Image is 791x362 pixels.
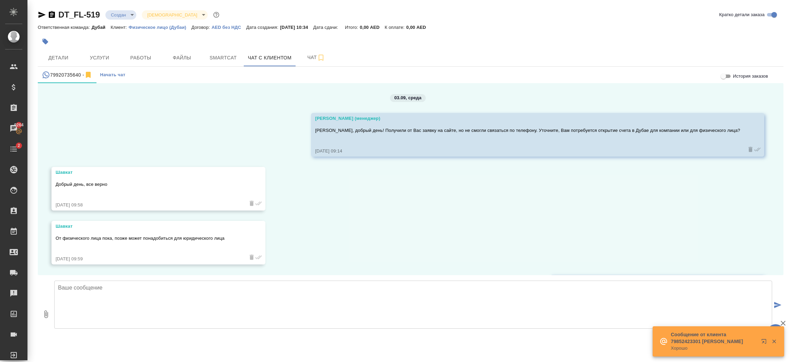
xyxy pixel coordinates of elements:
p: Дубай [92,25,111,30]
p: [DATE] 10:34 [280,25,313,30]
p: К оплате: [385,25,406,30]
span: Услуги [83,54,116,62]
svg: Отписаться [84,71,92,79]
p: 0,00 AED [406,25,431,30]
div: [DATE] 09:59 [56,256,241,262]
p: Физическое лицо (Дубаи) [129,25,192,30]
p: AED без НДС [211,25,246,30]
a: 2 [2,140,26,158]
button: Открыть в новой вкладке [757,335,773,351]
span: Чат [300,53,333,62]
span: История заказов [733,73,768,80]
span: Smartcat [207,54,240,62]
button: Скопировать ссылку для ЯМессенджера [38,11,46,19]
p: Добрый день, все верно [56,181,241,188]
svg: Подписаться [317,54,325,62]
span: Файлы [165,54,198,62]
a: AED без НДС [211,24,246,30]
button: [DEMOGRAPHIC_DATA] [145,12,199,18]
p: Итого: [345,25,360,30]
span: Работы [124,54,157,62]
p: Ответственная команда: [38,25,92,30]
p: 0,00 AED [360,25,385,30]
span: 9264 [10,122,27,128]
span: Детали [42,54,75,62]
div: Создан [105,10,136,20]
a: DT_FL-519 [58,10,100,19]
p: Договор: [192,25,212,30]
div: [DATE] 09:14 [315,148,740,155]
span: Чат с клиентом [248,54,291,62]
p: 03.09, среда [394,94,421,101]
button: Создан [109,12,128,18]
div: 79920735640 (Шавкат) - (undefined) [42,71,92,79]
span: Начать чат [100,71,125,79]
button: 🙏 [767,324,784,341]
div: simple tabs example [38,67,783,83]
button: Добавить тэг [38,34,53,49]
div: Создан [142,10,207,20]
button: Доп статусы указывают на важность/срочность заказа [212,10,221,19]
p: Сообщение от клиента 79852423301 [PERSON_NAME] [671,331,757,345]
p: От физического лица пока, позже может понадобиться для юридического лица [56,235,241,242]
span: Кратко детали заказа [719,11,765,18]
button: Начать чат [96,67,129,83]
button: Закрыть [767,338,781,344]
div: [DATE] 09:58 [56,202,241,208]
p: Клиент: [111,25,128,30]
div: [PERSON_NAME] (менеджер) [315,115,740,122]
p: [PERSON_NAME], добрый день! Получили от Вас заявку на сайте, но не смогли связаться по телефону. ... [315,127,740,134]
div: Шавкат [56,169,241,176]
button: Скопировать ссылку [48,11,56,19]
p: Дата создания: [246,25,280,30]
a: Физическое лицо (Дубаи) [129,24,192,30]
p: Хорошо [671,345,757,352]
a: 9264 [2,120,26,137]
p: Дата сдачи: [313,25,340,30]
span: 2 [13,142,24,149]
div: Шавкат [56,223,241,230]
